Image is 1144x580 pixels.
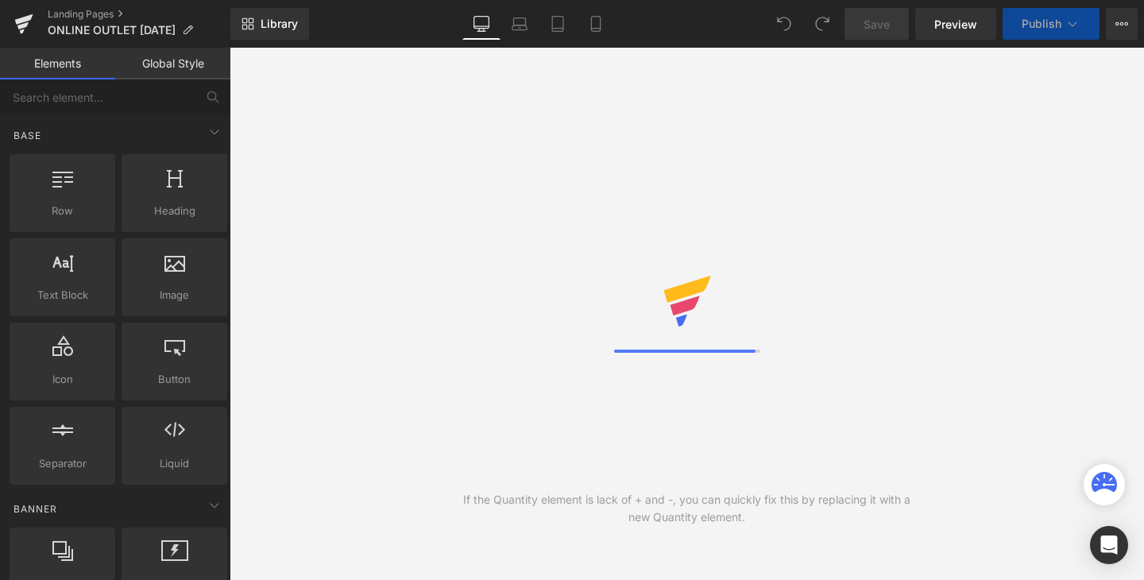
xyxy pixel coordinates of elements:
[768,8,800,40] button: Undo
[126,371,222,388] span: Button
[48,24,176,37] span: ONLINE OUTLET [DATE]
[806,8,838,40] button: Redo
[1090,526,1128,564] div: Open Intercom Messenger
[934,16,977,33] span: Preview
[261,17,298,31] span: Library
[14,203,110,219] span: Row
[864,16,890,33] span: Save
[115,48,230,79] a: Global Style
[12,128,43,143] span: Base
[14,371,110,388] span: Icon
[126,455,222,472] span: Liquid
[539,8,577,40] a: Tablet
[1106,8,1138,40] button: More
[1003,8,1100,40] button: Publish
[14,287,110,304] span: Text Block
[126,287,222,304] span: Image
[14,455,110,472] span: Separator
[1022,17,1061,30] span: Publish
[48,8,230,21] a: Landing Pages
[915,8,996,40] a: Preview
[458,491,916,526] div: If the Quantity element is lack of + and -, you can quickly fix this by replacing it with a new Q...
[126,203,222,219] span: Heading
[12,501,59,516] span: Banner
[230,8,309,40] a: New Library
[577,8,615,40] a: Mobile
[462,8,500,40] a: Desktop
[500,8,539,40] a: Laptop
